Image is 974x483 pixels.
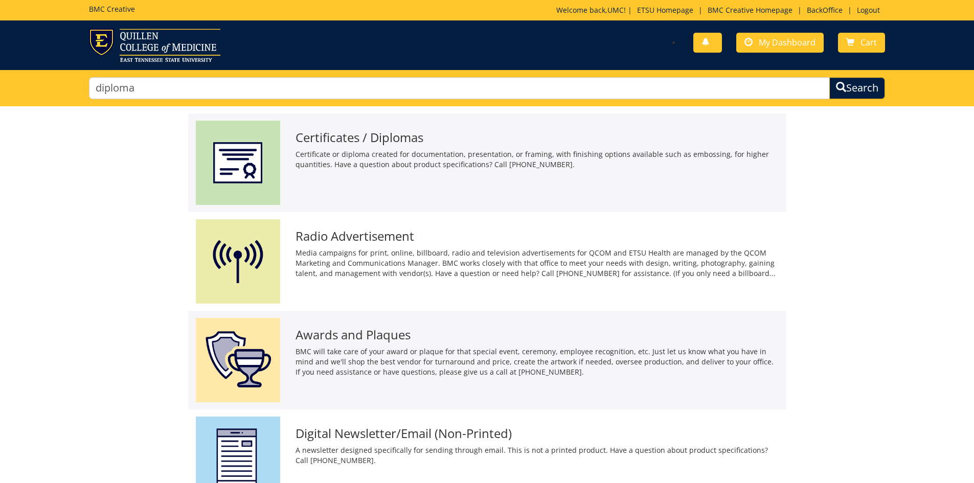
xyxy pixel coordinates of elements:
[632,5,698,15] a: ETSU Homepage
[196,318,779,402] a: Awards and Plaques BMC will take care of your award or plaque for that special event, ceremony, e...
[607,5,624,15] a: UMC
[296,427,779,440] h3: Digital Newsletter/Email (Non-Printed)
[196,121,779,205] a: Certificates / Diplomas Certificate or diploma created for documentation, presentation, or framin...
[196,219,779,304] a: Radio Advertisement Media campaigns for print, online, billboard, radio and television advertisem...
[802,5,848,15] a: BackOffice
[838,33,885,53] a: Cart
[89,5,135,13] h5: BMC Creative
[759,37,816,48] span: My Dashboard
[296,229,779,243] h3: Radio Advertisement
[296,248,779,279] p: Media campaigns for print, online, billboard, radio and television advertisements for QCOM and ET...
[860,37,877,48] span: Cart
[703,5,798,15] a: BMC Creative Homepage
[556,5,885,15] p: Welcome back, ! | | | |
[736,33,824,53] a: My Dashboard
[296,149,779,170] p: Certificate or diploma created for documentation, presentation, or framing, with finishing option...
[296,328,779,341] h3: Awards and Plaques
[196,219,280,304] img: radio-5a6255f45b2222.66064869.png
[196,318,280,402] img: plaques-5a7339fccbae09.63825868.png
[296,131,779,144] h3: Certificates / Diplomas
[852,5,885,15] a: Logout
[89,77,830,99] input: Search...
[296,347,779,377] p: BMC will take care of your award or plaque for that special event, ceremony, employee recognition...
[89,29,220,62] img: ETSU logo
[196,121,280,205] img: certificates--diplomas-5a05f869a6b240.56065883.png
[829,77,885,99] button: Search
[296,445,779,466] p: A newsletter designed specifically for sending through email. This is not a printed product. Have...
